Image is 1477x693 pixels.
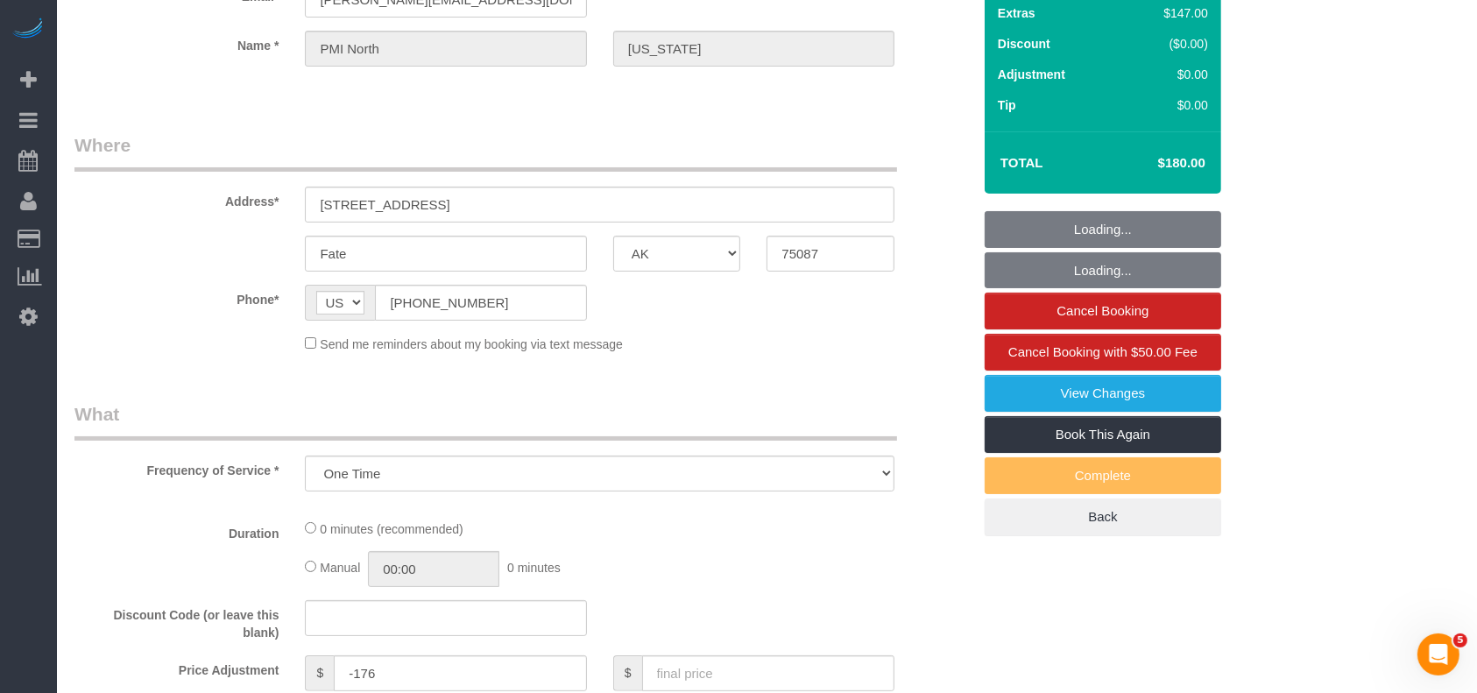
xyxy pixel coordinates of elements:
[1127,4,1208,22] div: $147.00
[61,655,292,679] label: Price Adjustment
[1417,633,1459,675] iframe: Intercom live chat
[61,31,292,54] label: Name *
[1000,155,1043,170] strong: Total
[613,655,642,691] span: $
[998,35,1050,53] label: Discount
[320,522,463,536] span: 0 minutes (recommended)
[1127,35,1208,53] div: ($0.00)
[998,4,1035,22] label: Extras
[375,285,586,321] input: Phone*
[74,401,897,441] legend: What
[1008,344,1198,359] span: Cancel Booking with $50.00 Fee
[61,187,292,210] label: Address*
[305,31,586,67] input: First Name*
[998,96,1016,114] label: Tip
[985,499,1221,535] a: Back
[1453,633,1467,647] span: 5
[1106,156,1205,171] h4: $180.00
[985,334,1221,371] a: Cancel Booking with $50.00 Fee
[320,561,360,575] span: Manual
[985,375,1221,412] a: View Changes
[998,66,1065,83] label: Adjustment
[11,18,46,42] img: Automaid Logo
[305,236,586,272] input: City*
[985,416,1221,453] a: Book This Again
[74,132,897,172] legend: Where
[61,285,292,308] label: Phone*
[985,293,1221,329] a: Cancel Booking
[320,337,623,351] span: Send me reminders about my booking via text message
[613,31,894,67] input: Last Name*
[61,600,292,641] label: Discount Code (or leave this blank)
[1127,66,1208,83] div: $0.00
[507,561,561,575] span: 0 minutes
[61,519,292,542] label: Duration
[1127,96,1208,114] div: $0.00
[61,456,292,479] label: Frequency of Service *
[767,236,894,272] input: Zip Code*
[305,655,334,691] span: $
[642,655,895,691] input: final price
